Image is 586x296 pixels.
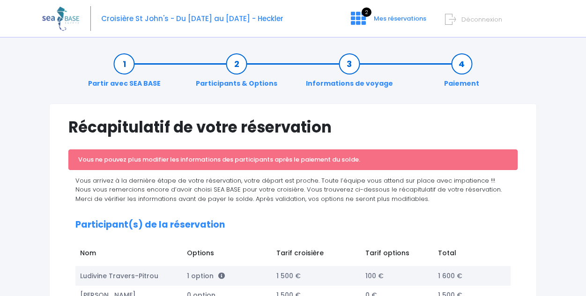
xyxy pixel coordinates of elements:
[187,271,225,281] span: 1 option
[343,17,432,26] a: 2 Mes réservations
[461,15,502,24] span: Déconnexion
[183,244,272,266] td: Options
[83,59,165,89] a: Partir avec SEA BASE
[68,118,518,136] h1: Récapitulatif de votre réservation
[75,176,502,203] span: Vous arrivez à la dernière étape de votre réservation, votre départ est proche. Toute l’équipe vo...
[75,244,183,266] td: Nom
[272,266,361,286] td: 1 500 €
[361,266,434,286] td: 100 €
[272,244,361,266] td: Tarif croisière
[101,14,283,23] span: Croisière St John's - Du [DATE] au [DATE] - Heckler
[68,149,518,170] div: Vous ne pouvez plus modifier les informations des participants après le paiement du solde.
[75,266,183,286] td: Ludivine Travers-Pitrou
[301,59,398,89] a: Informations de voyage
[374,14,426,23] span: Mes réservations
[433,266,501,286] td: 1 600 €
[191,59,282,89] a: Participants & Options
[439,59,484,89] a: Paiement
[362,7,371,17] span: 2
[361,244,434,266] td: Tarif options
[75,220,511,230] h2: Participant(s) de la réservation
[433,244,501,266] td: Total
